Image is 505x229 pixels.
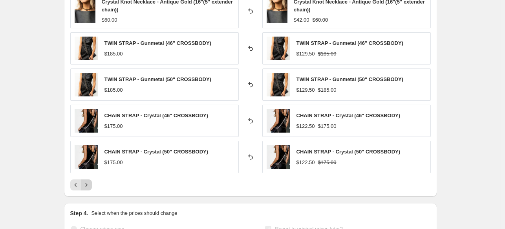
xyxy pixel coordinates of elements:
span: TWIN STRAP - Gunmetal (50" CROSSBODY) [104,76,211,82]
img: A7409467_80x.jpg [75,37,98,60]
img: A7401478_80x.jpg [75,109,98,133]
div: $175.00 [104,122,123,130]
span: CHAIN STRAP - Crystal (50" CROSSBODY) [104,149,209,155]
strike: $185.00 [318,86,337,94]
p: Select when the prices should change [91,209,177,217]
strike: $175.00 [318,122,337,130]
img: A7401478_80x.jpg [267,109,290,133]
div: $129.50 [296,86,315,94]
div: $129.50 [296,50,315,58]
div: $175.00 [104,159,123,166]
h2: Step 4. [70,209,88,217]
img: A7409467_80x.jpg [267,37,290,60]
div: $185.00 [104,50,123,58]
span: CHAIN STRAP - Crystal (46" CROSSBODY) [104,113,209,118]
img: A7409467_80x.jpg [75,73,98,96]
span: TWIN STRAP - Gunmetal (50" CROSSBODY) [296,76,403,82]
span: TWIN STRAP - Gunmetal (46" CROSSBODY) [104,40,211,46]
nav: Pagination [70,179,92,190]
img: A7401478_80x.jpg [75,145,98,169]
strike: $60.00 [313,16,328,24]
span: TWIN STRAP - Gunmetal (46" CROSSBODY) [296,40,403,46]
div: $42.00 [294,16,309,24]
strike: $175.00 [318,159,337,166]
div: $122.50 [296,159,315,166]
img: A7401478_80x.jpg [267,145,290,169]
div: $185.00 [104,86,123,94]
img: A7409467_80x.jpg [267,73,290,96]
button: Previous [70,179,81,190]
strike: $185.00 [318,50,337,58]
button: Next [81,179,92,190]
span: CHAIN STRAP - Crystal (46" CROSSBODY) [296,113,401,118]
div: $122.50 [296,122,315,130]
span: CHAIN STRAP - Crystal (50" CROSSBODY) [296,149,401,155]
div: $60.00 [102,16,117,24]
